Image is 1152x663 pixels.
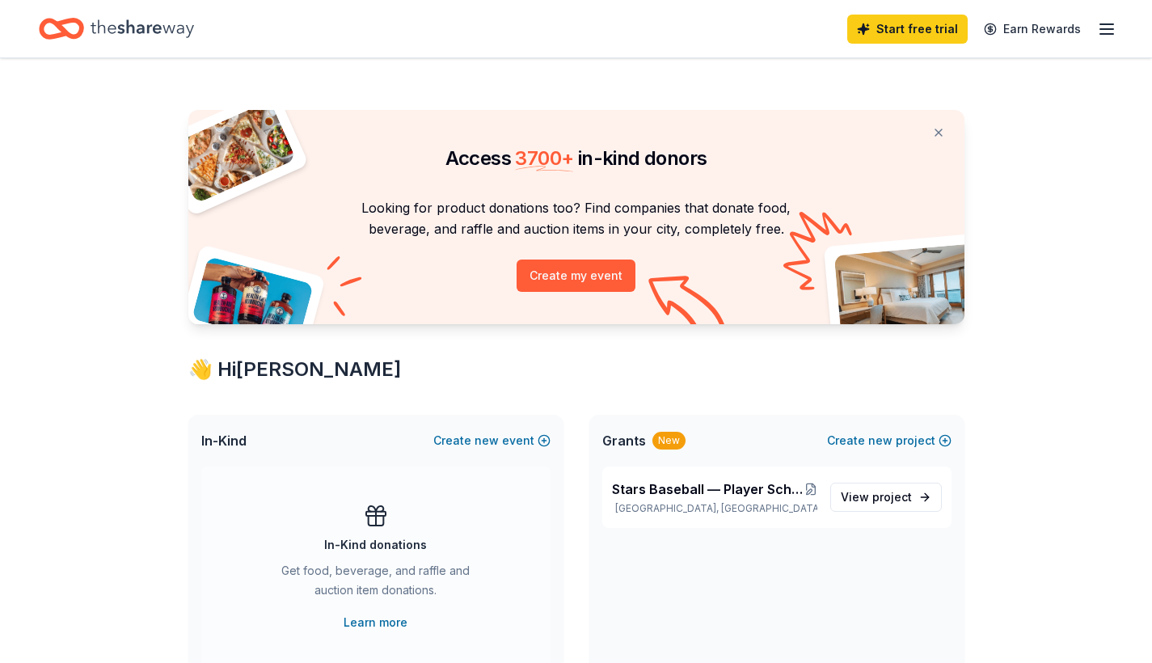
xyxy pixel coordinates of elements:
p: [GEOGRAPHIC_DATA], [GEOGRAPHIC_DATA] [612,502,817,515]
span: new [475,431,499,450]
button: Createnewevent [433,431,551,450]
a: Learn more [344,613,407,632]
a: Start free trial [847,15,968,44]
div: In-Kind donations [324,535,427,555]
span: new [868,431,892,450]
span: Access in-kind donors [445,146,707,170]
p: Looking for product donations too? Find companies that donate food, beverage, and raffle and auct... [208,197,945,240]
span: In-Kind [201,431,247,450]
span: project [872,490,912,504]
span: Grants [602,431,646,450]
div: Get food, beverage, and raffle and auction item donations. [266,561,486,606]
span: Stars Baseball — Player Scholarships & Community Baseball Programs ([DATE]–[DATE]) [612,479,804,499]
img: Pizza [170,100,296,204]
span: 3700 + [515,146,573,170]
button: Create my event [517,260,635,292]
a: Home [39,10,194,48]
div: New [652,432,686,450]
div: 👋 Hi [PERSON_NAME] [188,357,964,382]
a: Earn Rewards [974,15,1091,44]
button: Createnewproject [827,431,952,450]
img: Curvy arrow [648,276,729,336]
span: View [841,488,912,507]
a: View project [830,483,942,512]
